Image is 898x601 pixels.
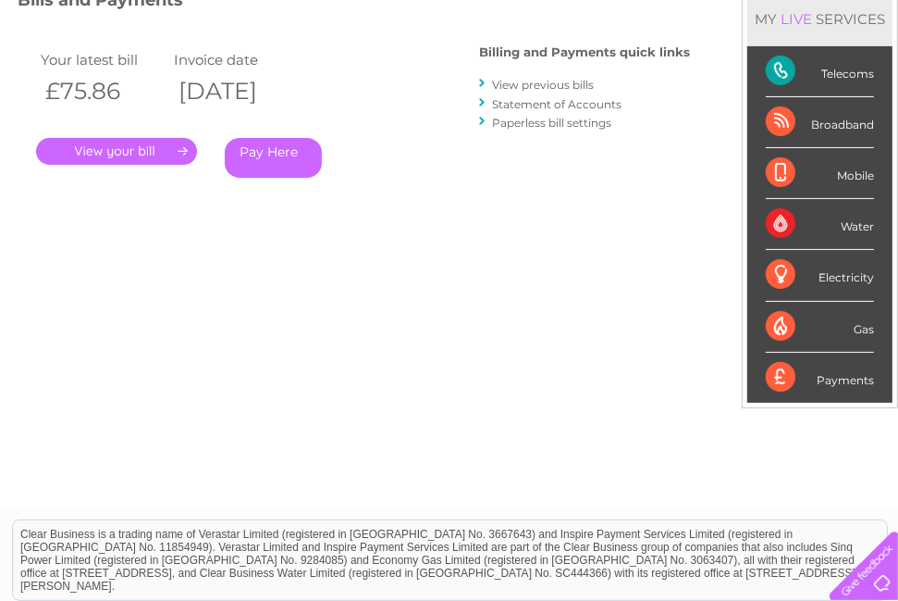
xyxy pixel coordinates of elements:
[549,9,677,32] a: 0333 014 3131
[766,46,874,97] div: Telecoms
[766,250,874,301] div: Electricity
[31,48,126,105] img: logo.png
[492,78,594,92] a: View previous bills
[36,72,169,110] th: £75.86
[766,148,874,199] div: Mobile
[766,353,874,403] div: Payments
[169,72,302,110] th: [DATE]
[837,79,880,93] a: Log out
[36,47,169,72] td: Your latest bill
[775,79,820,93] a: Contact
[492,97,621,111] a: Statement of Accounts
[169,47,302,72] td: Invoice date
[737,79,764,93] a: Blog
[619,79,659,93] a: Energy
[36,138,197,165] a: .
[766,97,874,148] div: Broadband
[572,79,608,93] a: Water
[777,10,816,28] div: LIVE
[13,10,887,90] div: Clear Business is a trading name of Verastar Limited (registered in [GEOGRAPHIC_DATA] No. 3667643...
[225,138,322,178] a: Pay Here
[766,302,874,353] div: Gas
[492,116,611,130] a: Paperless bill settings
[479,45,690,59] h4: Billing and Payments quick links
[766,199,874,250] div: Water
[670,79,726,93] a: Telecoms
